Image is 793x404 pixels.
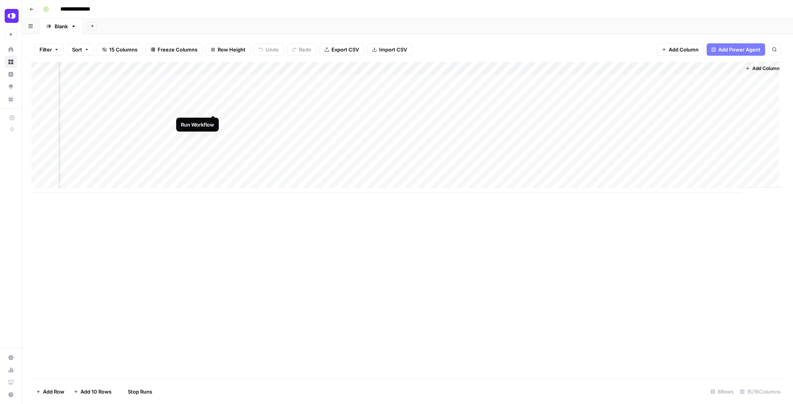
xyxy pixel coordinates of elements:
[5,68,17,80] a: Insights
[254,43,284,56] button: Undo
[67,43,94,56] button: Sort
[5,376,17,389] a: Learning Hub
[742,63,783,74] button: Add Column
[5,56,17,68] a: Browse
[206,43,251,56] button: Row Height
[5,93,17,105] a: Your Data
[287,43,316,56] button: Redo
[158,46,197,53] span: Freeze Columns
[109,46,137,53] span: 15 Columns
[752,65,779,72] span: Add Column
[97,43,142,56] button: 15 Columns
[116,385,157,398] button: Stop Runs
[43,388,64,395] span: Add Row
[379,46,407,53] span: Import CSV
[128,388,152,395] span: Stop Runs
[39,19,83,34] a: Blank
[72,46,82,53] span: Sort
[5,9,19,23] img: OpenPhone Logo
[331,46,359,53] span: Export CSV
[181,121,214,128] div: Run Workflow
[707,385,737,398] div: 8 Rows
[39,46,52,53] span: Filter
[5,80,17,93] a: Opportunities
[707,43,765,56] button: Add Power Agent
[319,43,364,56] button: Export CSV
[299,46,311,53] span: Redo
[266,46,279,53] span: Undo
[31,385,69,398] button: Add Row
[5,351,17,364] a: Settings
[657,43,704,56] button: Add Column
[718,46,760,53] span: Add Power Agent
[737,385,784,398] div: 15/15 Columns
[69,385,116,398] button: Add 10 Rows
[34,43,64,56] button: Filter
[81,388,112,395] span: Add 10 Rows
[5,6,17,26] button: Workspace: OpenPhone
[367,43,412,56] button: Import CSV
[55,22,68,30] div: Blank
[669,46,699,53] span: Add Column
[5,43,17,56] a: Home
[5,364,17,376] a: Usage
[218,46,245,53] span: Row Height
[5,389,17,401] button: Help + Support
[146,43,203,56] button: Freeze Columns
